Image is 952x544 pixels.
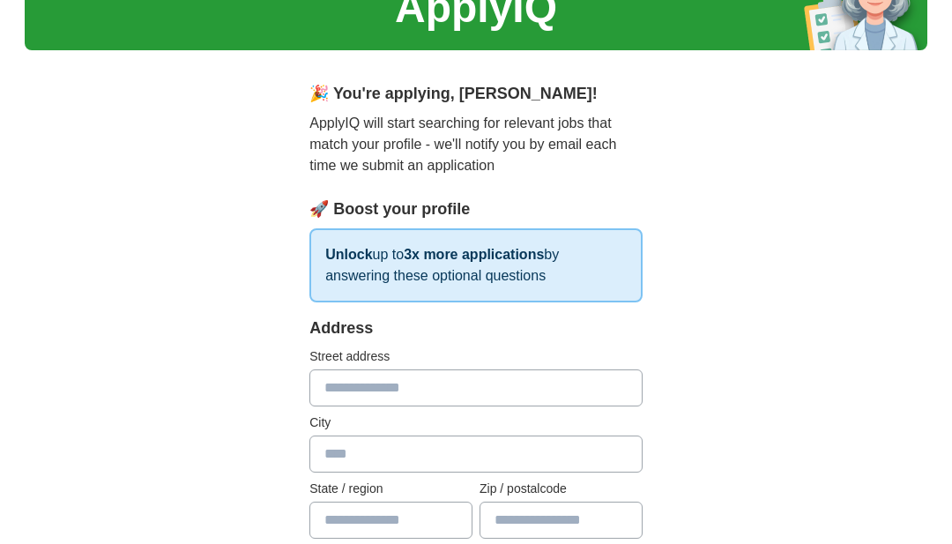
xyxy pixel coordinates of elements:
label: City [309,414,643,433]
div: 🎉 You're applying , [PERSON_NAME] ! [309,83,643,107]
strong: 3x more applications [404,248,544,263]
label: Zip / postalcode [480,481,643,499]
strong: Unlock [325,248,372,263]
p: ApplyIQ will start searching for relevant jobs that match your profile - we'll notify you by emai... [309,114,643,177]
label: Street address [309,348,643,367]
div: Address [309,317,643,341]
p: up to by answering these optional questions [309,229,643,303]
label: State / region [309,481,472,499]
div: 🚀 Boost your profile [309,198,643,222]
